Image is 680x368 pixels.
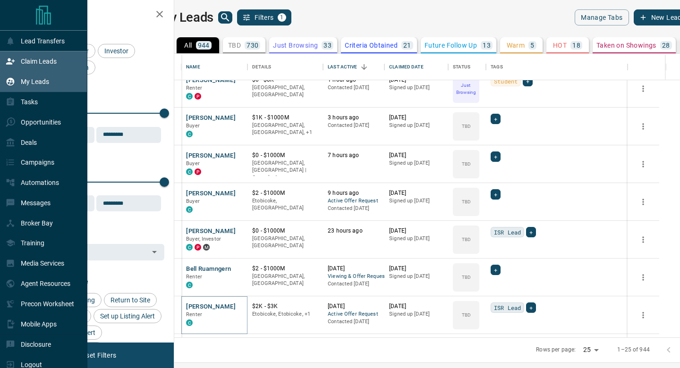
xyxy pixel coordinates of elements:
span: Viewing & Offer Request [328,273,380,281]
button: more [636,308,650,322]
button: more [636,195,650,209]
span: + [494,114,497,124]
span: + [494,152,497,161]
p: Contacted [DATE] [328,205,380,212]
span: + [494,265,497,275]
p: 7 hours ago [328,151,380,159]
span: Buyer, Investor [186,236,221,242]
button: Open [148,245,161,259]
p: Rows per page: [536,346,576,354]
button: more [636,157,650,171]
p: All [184,42,192,49]
div: property.ca [195,168,201,175]
button: more [636,82,650,96]
button: Reset Filters [72,347,122,363]
div: Last Active [323,54,384,80]
span: Renter [186,85,202,91]
div: Details [252,54,271,80]
span: Buyer [186,160,200,167]
div: Status [448,54,486,80]
div: mrloft.ca [203,244,210,251]
p: 18 [572,42,580,49]
span: Renter [186,274,202,280]
div: + [491,189,501,200]
div: Set up Listing Alert [93,309,161,323]
div: condos.ca [186,168,193,175]
div: + [523,76,533,86]
button: more [636,270,650,284]
p: [DATE] [389,265,443,273]
p: 730 [246,42,258,49]
p: HOT [553,42,567,49]
span: Investor [101,47,132,55]
button: [PERSON_NAME] [186,189,236,198]
span: Renter [186,311,202,318]
button: search button [218,11,232,24]
div: condos.ca [186,93,193,100]
div: Claimed Date [389,54,424,80]
button: [PERSON_NAME] [186,227,236,236]
button: [PERSON_NAME] [186,76,236,85]
p: $0 - $1000M [252,227,318,235]
div: condos.ca [186,244,193,251]
span: Active Offer Request [328,310,380,318]
span: ISR Lead [494,303,521,312]
button: [PERSON_NAME] [186,151,236,160]
p: 1–25 of 944 [617,346,649,354]
p: Toronto [252,310,318,318]
p: 33 [323,42,331,49]
button: Filters1 [237,9,291,25]
button: [PERSON_NAME] [186,302,236,311]
button: [PERSON_NAME] [186,114,236,123]
div: 25 [579,343,602,357]
h1: My Leads [159,10,213,25]
p: Contacted [DATE] [328,84,380,92]
p: TBD [462,236,471,243]
p: $2 - $1000M [252,265,318,273]
div: property.ca [195,93,201,100]
p: [DATE] [389,114,443,122]
div: property.ca [195,244,201,251]
p: Toronto [252,122,318,136]
p: TBD [462,198,471,205]
div: Details [247,54,323,80]
p: [DATE] [389,302,443,310]
p: [GEOGRAPHIC_DATA], [GEOGRAPHIC_DATA] [252,84,318,99]
p: Signed up [DATE] [389,235,443,243]
p: TBD [228,42,241,49]
p: Signed up [DATE] [389,310,443,318]
p: Etobicoke, [GEOGRAPHIC_DATA] [252,197,318,212]
div: Last Active [328,54,357,80]
div: condos.ca [186,206,193,213]
p: 23 hours ago [328,227,380,235]
div: Name [186,54,200,80]
p: Just Browsing [454,82,478,96]
div: + [491,114,501,124]
p: 28 [662,42,670,49]
p: Signed up [DATE] [389,273,443,280]
p: 21 [403,42,411,49]
p: 9 hours ago [328,189,380,197]
p: [DATE] [328,265,380,273]
p: Signed up [DATE] [389,84,443,92]
p: Signed up [DATE] [389,122,443,129]
button: Manage Tabs [575,9,629,25]
p: 13 [483,42,491,49]
div: Name [181,54,247,80]
p: TBD [462,123,471,130]
span: Buyer [186,198,200,204]
p: Contacted [DATE] [328,318,380,326]
p: Criteria Obtained [345,42,398,49]
p: Taken on Showings [596,42,656,49]
span: + [529,303,533,312]
button: Bell Ruamngern [186,265,231,274]
span: Active Offer Request [328,197,380,205]
p: Just Browsing [273,42,318,49]
p: TBD [462,311,471,318]
div: condos.ca [186,282,193,288]
p: $2K - $3K [252,302,318,310]
span: Buyer [186,123,200,129]
div: condos.ca [186,319,193,326]
p: [GEOGRAPHIC_DATA], [GEOGRAPHIC_DATA] [252,235,318,250]
span: + [529,227,533,237]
